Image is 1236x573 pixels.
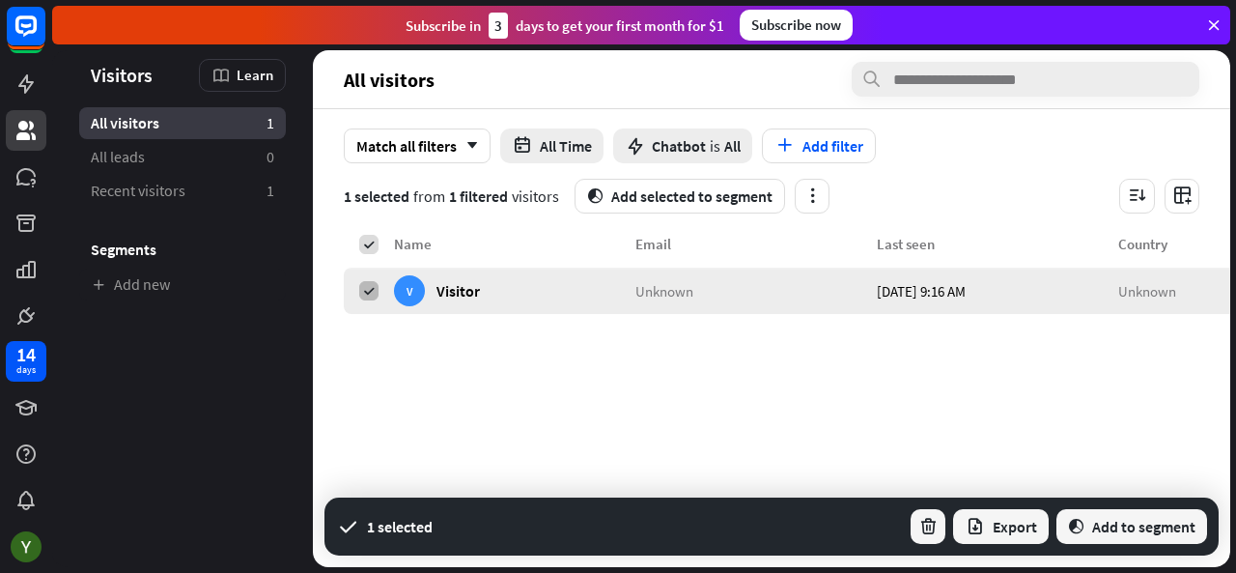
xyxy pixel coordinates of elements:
div: Match all filters [344,129,491,163]
span: All visitors [91,113,159,133]
a: Recent visitors 1 [79,175,286,207]
span: All [724,136,741,156]
div: Name [394,235,635,253]
span: 1 filtered [449,186,508,206]
span: 1 selected [344,186,409,206]
a: All leads 0 [79,141,286,173]
span: Visitors [91,64,153,86]
button: Open LiveChat chat widget [15,8,73,66]
div: V [394,275,425,306]
div: Subscribe in days to get your first month for $1 [406,13,724,39]
h3: Segments [79,240,286,259]
aside: 0 [267,147,274,167]
button: Add filter [762,129,876,163]
span: Chatbot [652,136,706,156]
a: Add new [79,269,286,301]
div: days [16,363,36,377]
div: Email [635,235,877,253]
span: Learn [237,66,273,84]
a: 14 days [6,341,46,382]
div: Subscribe now [740,10,853,41]
aside: 1 [267,113,274,133]
span: [DATE] 9:16 AM [877,281,966,300]
section: from [344,186,559,206]
button: All Time [500,129,604,163]
button: segmentAdd to segment [1056,509,1207,544]
span: Visitor [436,281,480,300]
i: segment [587,188,604,204]
button: Export [953,509,1049,544]
span: Unknown [1118,281,1176,300]
i: arrow_down [457,140,478,152]
span: Unknown [635,281,693,300]
section: 1 selected [336,515,433,538]
span: visitors [512,186,559,206]
span: is [710,136,720,156]
div: Last seen [877,235,1118,253]
button: segmentAdd selected to segment [575,179,785,214]
span: Recent visitors [91,181,185,201]
div: 14 [16,346,36,363]
span: All leads [91,147,145,167]
aside: 1 [267,181,274,201]
div: 3 [489,13,508,39]
i: segment [1068,519,1084,534]
span: All visitors [344,69,435,91]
